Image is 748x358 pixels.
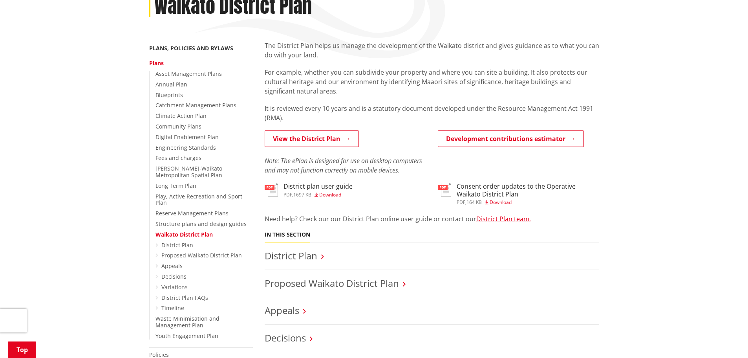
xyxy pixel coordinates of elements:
[438,130,584,147] a: Development contributions estimator
[490,199,512,206] span: Download
[8,341,36,358] a: Top
[149,59,164,67] a: Plans
[161,273,187,280] a: Decisions
[155,133,219,141] a: Digital Enablement Plan
[155,101,236,109] a: Catchment Management Plans
[161,304,184,312] a: Timeline
[155,220,247,228] a: Structure plans and design guides
[293,191,311,198] span: 1697 KB
[457,199,465,206] span: pdf
[283,183,353,190] h3: District plan user guide
[265,249,317,262] a: District Plan
[712,325,740,353] iframe: Messenger Launcher
[155,209,229,217] a: Reserve Management Plans
[265,214,599,224] p: Need help? Check our our District Plan online user guide or contact our
[161,294,208,301] a: District Plan FAQs
[155,123,201,130] a: Community Plans
[265,183,353,197] a: District plan user guide pdf,1697 KB Download
[161,283,188,291] a: Variations
[155,193,242,207] a: Play, Active Recreation and Sport Plan
[155,182,196,189] a: Long Term Plan
[265,104,599,123] p: It is reviewed every 10 years and is a statutory document developed under the Resource Management...
[155,70,222,77] a: Asset Management Plans
[265,130,359,147] a: View the District Plan
[265,41,599,60] p: The District Plan helps us manage the development of the Waikato district and gives guidance as t...
[476,215,531,223] a: District Plan team.
[155,91,183,99] a: Blueprints
[283,193,353,197] div: ,
[283,191,292,198] span: pdf
[265,331,306,344] a: Decisions
[265,183,278,196] img: document-pdf.svg
[438,183,599,204] a: Consent order updates to the Operative Waikato District Plan pdf,164 KB Download
[155,144,216,151] a: Engineering Standards
[155,154,201,162] a: Fees and charges
[265,277,399,290] a: Proposed Waikato District Plan
[265,68,599,96] p: For example, whether you can subdivide your property and where you can site a building. It also p...
[265,231,310,238] h5: In this section
[155,332,218,340] a: Youth Engagement Plan
[161,241,193,249] a: District Plan
[155,112,207,119] a: Climate Action Plan
[319,191,341,198] span: Download
[438,183,451,196] img: document-pdf.svg
[457,200,599,205] div: ,
[457,183,599,198] h3: Consent order updates to the Operative Waikato District Plan
[155,315,219,329] a: Waste Minimisation and Management Plan
[155,231,213,238] a: Waikato District Plan
[155,165,222,179] a: [PERSON_NAME]-Waikato Metropolitan Spatial Plan
[161,262,183,270] a: Appeals
[265,156,422,174] em: Note: The ePlan is designed for use on desktop computers and may not function correctly on mobile...
[149,44,233,52] a: Plans, policies and bylaws
[155,81,187,88] a: Annual Plan
[161,252,242,259] a: Proposed Waikato District Plan
[265,304,299,317] a: Appeals
[466,199,482,206] span: 164 KB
